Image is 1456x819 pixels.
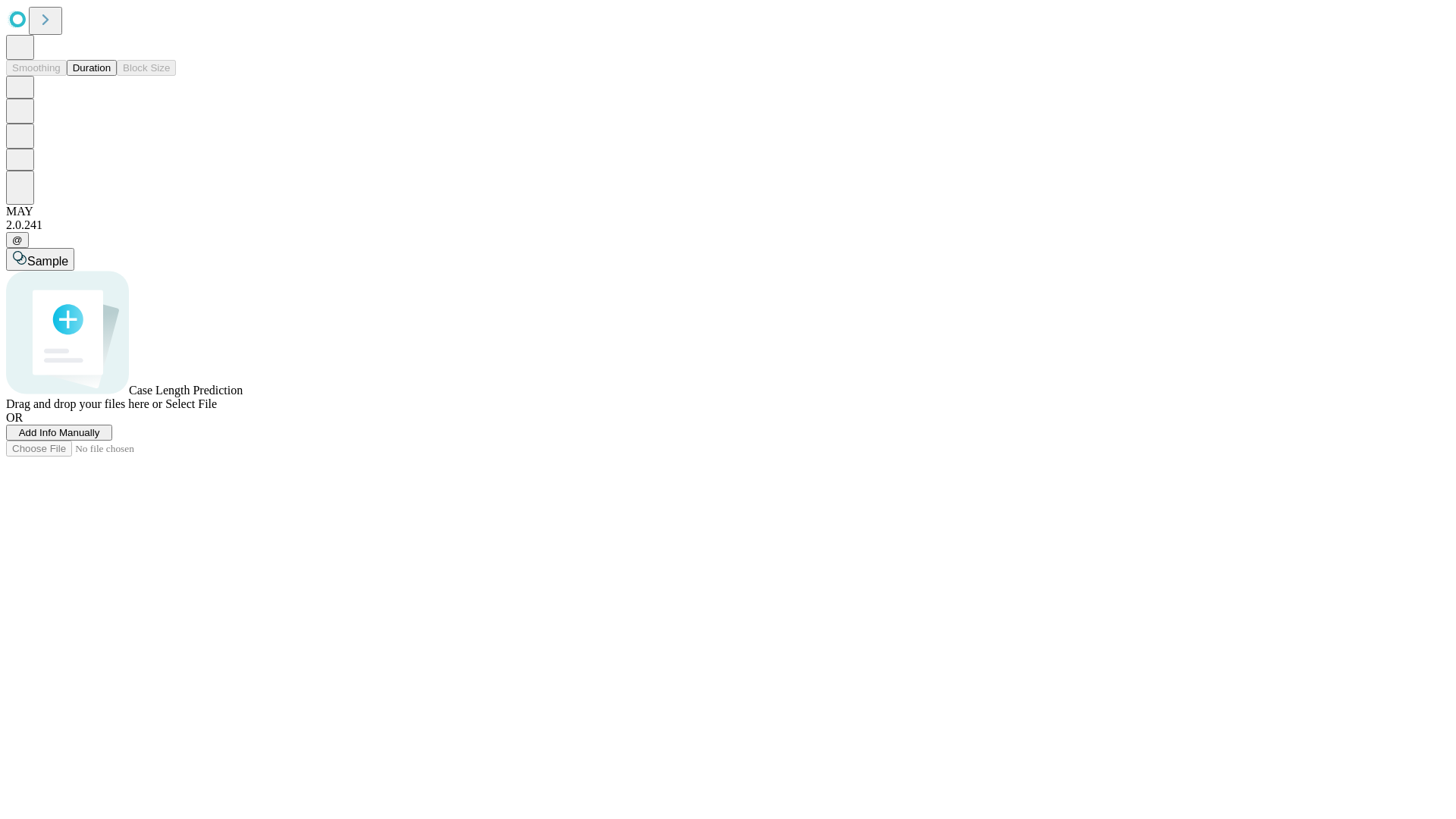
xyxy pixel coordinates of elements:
[6,60,67,76] button: Smoothing
[6,205,1450,218] div: MAY
[6,218,1450,232] div: 2.0.241
[12,234,23,246] span: @
[19,427,100,438] span: Add Info Manually
[6,248,74,271] button: Sample
[6,411,23,424] span: OR
[6,397,162,410] span: Drag and drop your files here or
[6,425,112,441] button: Add Info Manually
[6,232,29,248] button: @
[27,255,68,268] span: Sample
[67,60,117,76] button: Duration
[117,60,176,76] button: Block Size
[129,384,243,397] span: Case Length Prediction
[165,397,217,410] span: Select File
